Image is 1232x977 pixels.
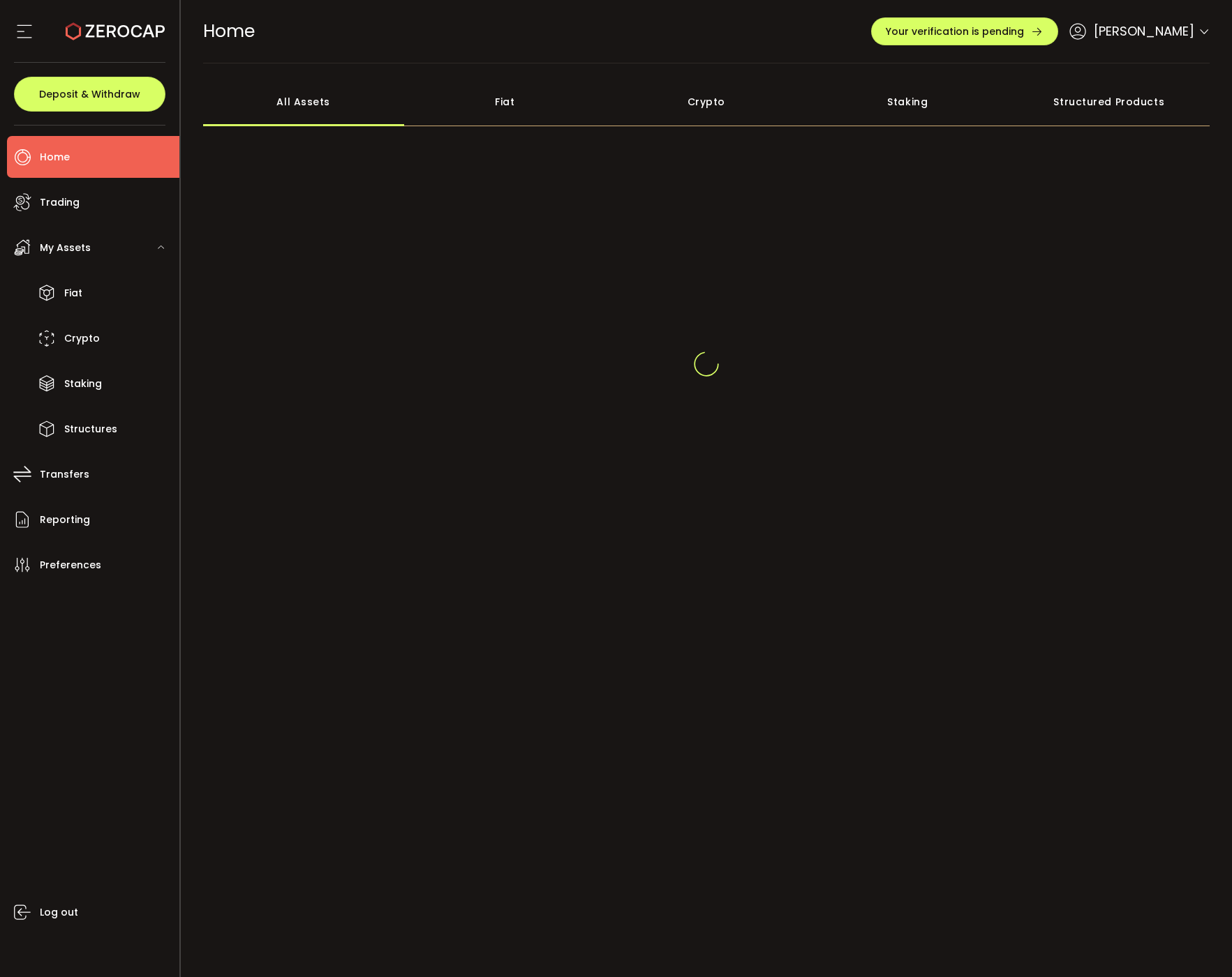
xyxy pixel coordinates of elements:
div: Staking [807,77,1009,126]
span: Fiat [64,283,82,303]
button: Your verification is pending [871,17,1058,45]
span: Crypto [64,328,100,349]
div: All Assets [203,77,405,126]
span: Reporting [40,510,90,530]
button: Deposit & Withdraw [14,77,165,112]
span: My Assets [40,238,91,258]
span: Transfers [40,464,89,485]
div: Crypto [606,77,808,126]
span: Structures [64,419,117,439]
span: Log out [40,902,78,923]
span: Home [40,147,70,167]
span: Home [203,19,255,43]
div: Fiat [404,77,606,126]
span: Trading [40,192,80,213]
span: Staking [64,374,102,394]
span: Deposit & Withdraw [39,89,140,99]
span: Preferences [40,555,101,575]
span: [PERSON_NAME] [1094,22,1194,40]
span: Your verification is pending [886,26,1024,36]
div: Structured Products [1009,77,1210,126]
